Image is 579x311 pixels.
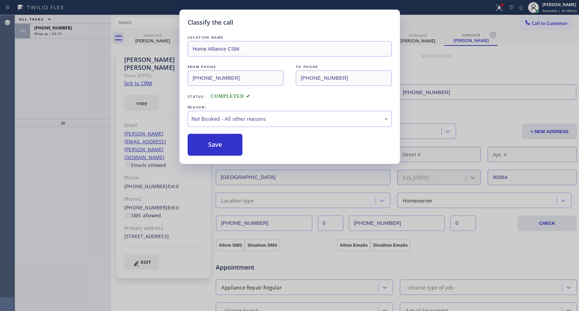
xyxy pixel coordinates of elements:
[296,70,392,86] input: To phone
[188,63,284,70] div: FROM PHONE
[188,34,392,41] div: LOCATION NAME
[191,115,388,123] div: Not Booked - All other reasons
[188,104,392,111] div: REASON:
[188,94,205,99] span: Status:
[188,134,243,156] button: Save
[211,94,250,99] span: COMPLETED
[296,63,392,70] div: TO PHONE
[188,70,284,86] input: From phone
[188,18,233,27] h5: Classify the call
